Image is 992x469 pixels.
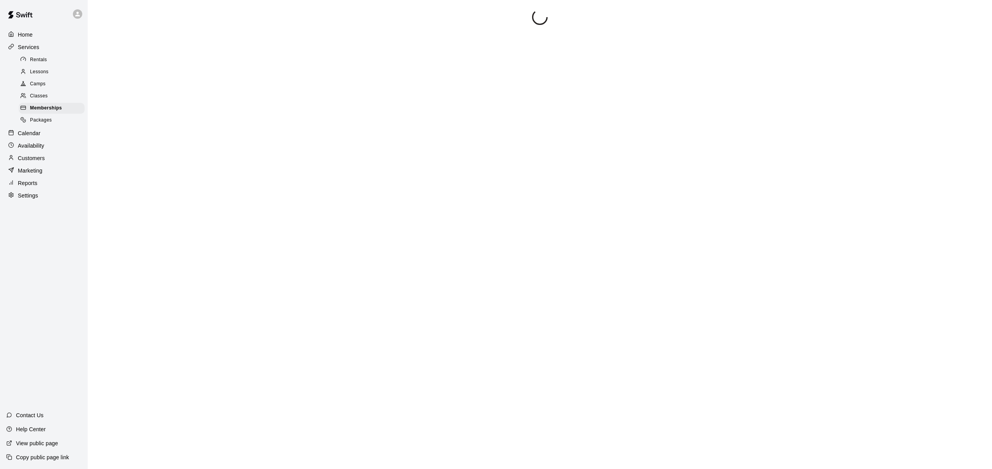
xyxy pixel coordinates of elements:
p: View public page [16,439,58,447]
a: Lessons [19,66,88,78]
a: Calendar [6,127,81,139]
span: Packages [30,116,52,124]
a: Availability [6,140,81,152]
div: Classes [19,91,85,102]
a: Camps [19,78,88,90]
span: Camps [30,80,46,88]
a: Settings [6,190,81,201]
a: Rentals [19,54,88,66]
span: Lessons [30,68,49,76]
div: Memberships [19,103,85,114]
a: Customers [6,152,81,164]
p: Copy public page link [16,453,69,461]
div: Rentals [19,55,85,65]
p: Customers [18,154,45,162]
p: Contact Us [16,411,44,419]
p: Home [18,31,33,39]
p: Marketing [18,167,42,175]
a: Classes [19,90,88,102]
a: Marketing [6,165,81,176]
span: Classes [30,92,48,100]
p: Availability [18,142,44,150]
div: Lessons [19,67,85,78]
a: Services [6,41,81,53]
p: Calendar [18,129,41,137]
p: Services [18,43,39,51]
p: Help Center [16,425,46,433]
div: Camps [19,79,85,90]
a: Memberships [19,102,88,115]
span: Memberships [30,104,62,112]
p: Reports [18,179,37,187]
a: Home [6,29,81,41]
p: Settings [18,192,38,199]
a: Packages [19,115,88,127]
a: Reports [6,177,81,189]
span: Rentals [30,56,47,64]
div: Packages [19,115,85,126]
